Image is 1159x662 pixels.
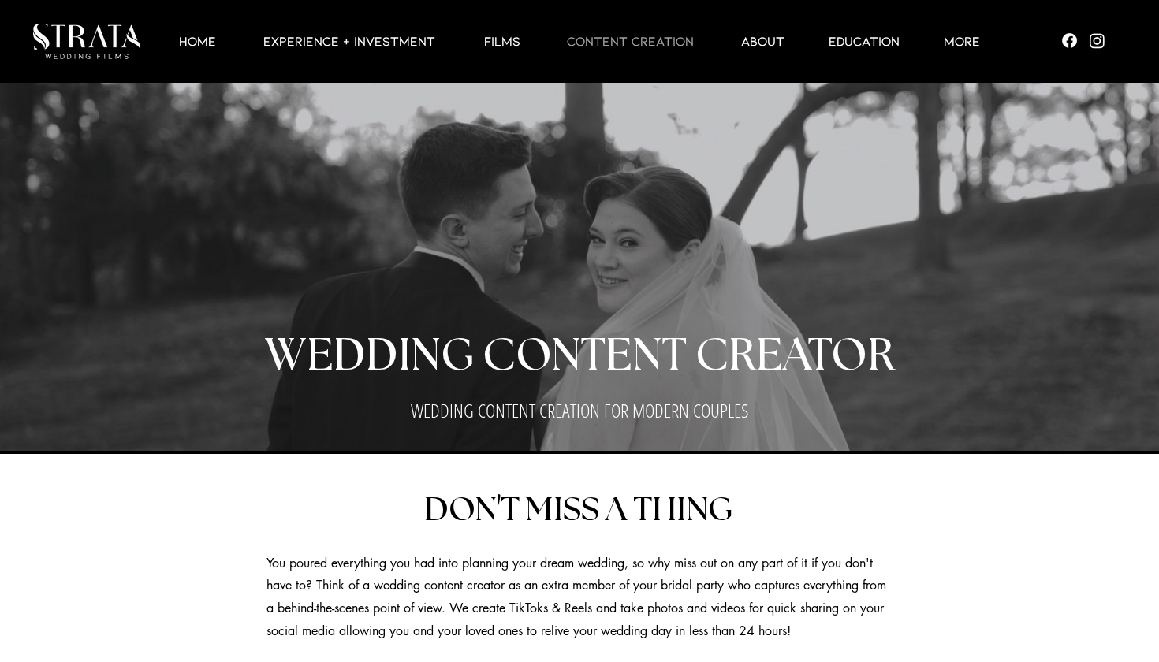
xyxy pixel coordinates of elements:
span: ' [497,488,501,529]
span: You poured everything you had into planning your dream wedding, so why miss out on any part of it... [266,555,886,639]
p: More [936,32,988,50]
p: EDUCATION [821,32,907,50]
ul: Social Bar [1060,31,1107,50]
p: ABOUT [733,32,792,50]
a: CONTENT CREATION [542,32,719,50]
span: WEDDING CONTENT CREATOR [264,334,895,378]
p: HOME [171,32,224,50]
a: ABOUT [719,32,806,50]
p: Films [476,32,528,50]
a: Films [462,32,542,50]
nav: Site [150,32,1009,50]
p: CONTENT CREATION [559,32,702,50]
a: HOME [158,32,237,50]
a: EDUCATION [806,32,922,50]
p: EXPERIENCE + INVESTMENT [255,32,443,50]
a: EXPERIENCE + INVESTMENT [237,32,462,50]
span: T MISS A THING [501,493,732,526]
span: WEDDING CONTENT CREATION FOR MODERN COUPLES [411,397,748,423]
span: DON [424,493,497,526]
img: LUX STRATA TEST_edited.png [33,24,140,59]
